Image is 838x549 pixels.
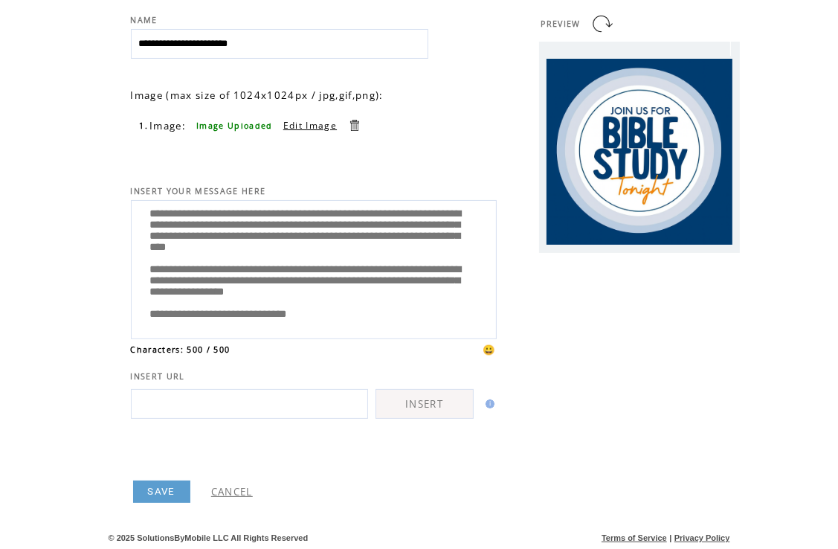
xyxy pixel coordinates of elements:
[131,186,266,196] span: INSERT YOUR MESSAGE HERE
[131,371,185,382] span: INSERT URL
[283,119,337,132] a: Edit Image
[133,481,190,503] a: SAVE
[481,399,494,408] img: help.gif
[196,121,273,131] span: Image Uploaded
[347,118,361,132] a: Delete this item
[149,119,186,132] span: Image:
[541,19,581,29] span: PREVIEW
[211,485,253,498] a: CANCEL
[602,533,667,542] a: Terms of Service
[131,15,158,25] span: NAME
[140,121,149,131] span: 1.
[674,533,730,542] a: Privacy Policy
[376,389,474,419] a: INSERT
[131,89,384,102] span: Image (max size of 1024x1024px / jpg,gif,png):
[131,344,231,355] span: Characters: 500 / 500
[483,343,496,356] span: 😀
[669,533,671,542] span: |
[109,533,309,542] span: © 2025 SolutionsByMobile LLC All Rights Reserved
